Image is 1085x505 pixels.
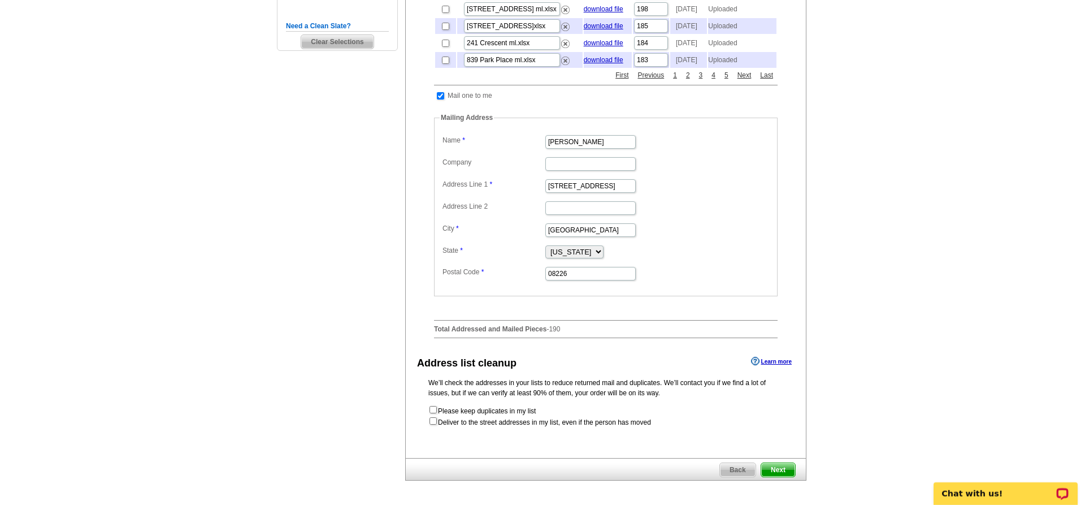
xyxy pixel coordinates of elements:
img: delete.png [561,57,570,65]
img: delete.png [561,40,570,48]
label: State [442,245,544,256]
iframe: LiveChat chat widget [926,469,1085,505]
a: 2 [683,70,693,80]
label: Address Line 1 [442,179,544,189]
td: Mail one to me [447,90,493,101]
p: We’ll check the addresses in your lists to reduce returned mail and duplicates. We’ll contact you... [428,378,783,398]
td: [DATE] [670,35,707,51]
a: Remove this list [561,37,570,45]
label: Address Line 2 [442,201,544,212]
td: Uploaded [708,35,776,51]
span: Clear Selections [301,35,373,49]
img: delete.png [561,6,570,14]
a: Next [735,70,754,80]
form: Please keep duplicates in my list Deliver to the street addresses in my list, even if the person ... [428,405,783,428]
td: Uploaded [708,1,776,17]
a: 1 [670,70,680,80]
label: City [442,223,544,234]
a: download file [584,5,623,13]
span: Back [720,463,756,477]
a: download file [584,22,623,30]
a: Previous [635,70,667,80]
a: First [613,70,631,80]
span: 190 [549,325,560,333]
legend: Mailing Address [440,113,494,123]
span: Next [761,463,795,477]
a: Back [719,463,756,477]
strong: Total Addressed and Mailed Pieces [434,325,546,333]
td: [DATE] [670,18,707,34]
td: Uploaded [708,52,776,68]
label: Company [442,157,544,167]
h5: Need a Clean Slate? [286,21,389,32]
label: Name [442,135,544,145]
td: Uploaded [708,18,776,34]
a: download file [584,56,623,64]
td: [DATE] [670,1,707,17]
a: Remove this list [561,20,570,28]
td: [DATE] [670,52,707,68]
a: 3 [696,70,706,80]
div: Address list cleanup [417,356,517,371]
a: Last [757,70,776,80]
a: download file [584,39,623,47]
a: Remove this list [561,3,570,11]
a: Learn more [751,357,792,366]
a: Remove this list [561,54,570,62]
a: 5 [722,70,731,80]
label: Postal Code [442,267,544,277]
a: 4 [709,70,718,80]
img: delete.png [561,23,570,31]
